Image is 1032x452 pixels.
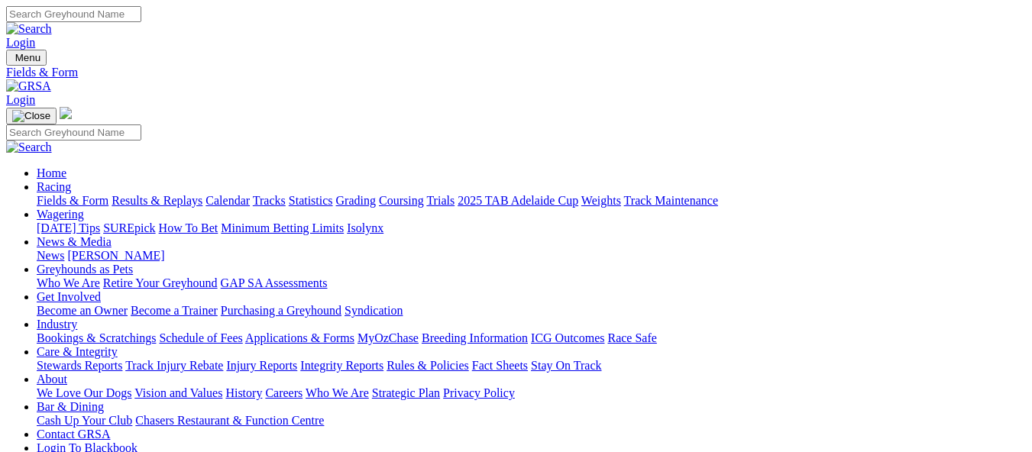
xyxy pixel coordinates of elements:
[159,331,242,344] a: Schedule of Fees
[37,194,1026,208] div: Racing
[37,249,1026,263] div: News & Media
[357,331,419,344] a: MyOzChase
[6,6,141,22] input: Search
[6,124,141,140] input: Search
[6,79,51,93] img: GRSA
[37,194,108,207] a: Fields & Form
[37,331,156,344] a: Bookings & Scratchings
[12,110,50,122] img: Close
[37,318,77,331] a: Industry
[607,331,656,344] a: Race Safe
[345,304,403,317] a: Syndication
[37,414,132,427] a: Cash Up Your Club
[6,50,47,66] button: Toggle navigation
[265,386,302,399] a: Careers
[37,359,122,372] a: Stewards Reports
[531,331,604,344] a: ICG Outcomes
[221,276,328,289] a: GAP SA Assessments
[37,373,67,386] a: About
[37,400,104,413] a: Bar & Dining
[253,194,286,207] a: Tracks
[245,331,354,344] a: Applications & Forms
[37,414,1026,428] div: Bar & Dining
[6,36,35,49] a: Login
[306,386,369,399] a: Who We Are
[37,263,133,276] a: Greyhounds as Pets
[37,386,1026,400] div: About
[37,180,71,193] a: Racing
[443,386,515,399] a: Privacy Policy
[458,194,578,207] a: 2025 TAB Adelaide Cup
[6,108,57,124] button: Toggle navigation
[531,359,601,372] a: Stay On Track
[37,221,1026,235] div: Wagering
[37,290,101,303] a: Get Involved
[37,428,110,441] a: Contact GRSA
[37,208,84,221] a: Wagering
[6,22,52,36] img: Search
[159,221,218,234] a: How To Bet
[300,359,383,372] a: Integrity Reports
[422,331,528,344] a: Breeding Information
[131,304,218,317] a: Become a Trainer
[37,345,118,358] a: Care & Integrity
[67,249,164,262] a: [PERSON_NAME]
[125,359,223,372] a: Track Injury Rebate
[379,194,424,207] a: Coursing
[37,249,64,262] a: News
[472,359,528,372] a: Fact Sheets
[112,194,202,207] a: Results & Replays
[387,359,469,372] a: Rules & Policies
[37,166,66,179] a: Home
[134,386,222,399] a: Vision and Values
[347,221,383,234] a: Isolynx
[37,221,100,234] a: [DATE] Tips
[221,304,341,317] a: Purchasing a Greyhound
[581,194,621,207] a: Weights
[37,331,1026,345] div: Industry
[103,276,218,289] a: Retire Your Greyhound
[15,52,40,63] span: Menu
[37,235,112,248] a: News & Media
[37,359,1026,373] div: Care & Integrity
[103,221,155,234] a: SUREpick
[37,386,131,399] a: We Love Our Dogs
[6,93,35,106] a: Login
[37,304,1026,318] div: Get Involved
[426,194,455,207] a: Trials
[225,386,262,399] a: History
[205,194,250,207] a: Calendar
[624,194,718,207] a: Track Maintenance
[372,386,440,399] a: Strategic Plan
[226,359,297,372] a: Injury Reports
[37,276,100,289] a: Who We Are
[37,304,128,317] a: Become an Owner
[6,66,1026,79] a: Fields & Form
[37,276,1026,290] div: Greyhounds as Pets
[336,194,376,207] a: Grading
[221,221,344,234] a: Minimum Betting Limits
[289,194,333,207] a: Statistics
[135,414,324,427] a: Chasers Restaurant & Function Centre
[60,107,72,119] img: logo-grsa-white.png
[6,140,52,154] img: Search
